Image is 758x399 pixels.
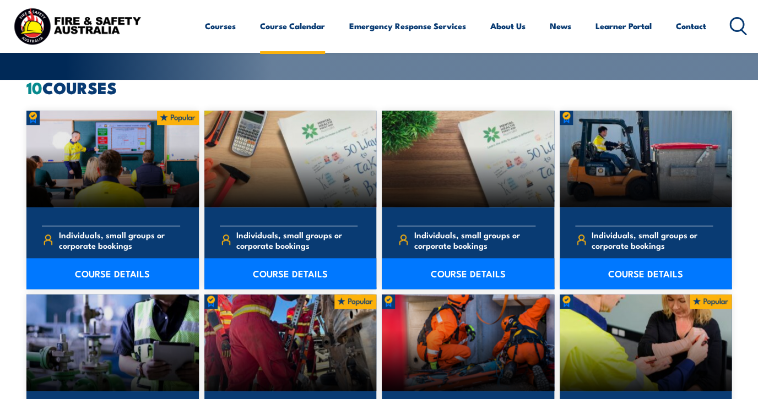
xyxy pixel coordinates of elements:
[26,258,199,289] a: COURSE DETAILS
[550,13,571,39] a: News
[205,13,236,39] a: Courses
[595,13,652,39] a: Learner Portal
[676,13,706,39] a: Contact
[490,13,526,39] a: About Us
[592,229,713,250] span: Individuals, small groups or corporate bookings
[204,258,377,289] a: COURSE DETAILS
[349,13,466,39] a: Emergency Response Services
[236,229,358,250] span: Individuals, small groups or corporate bookings
[26,80,732,95] h2: COURSES
[382,258,554,289] a: COURSE DETAILS
[59,229,180,250] span: Individuals, small groups or corporate bookings
[260,13,325,39] a: Course Calendar
[560,258,732,289] a: COURSE DETAILS
[414,229,535,250] span: Individuals, small groups or corporate bookings
[26,75,42,100] strong: 10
